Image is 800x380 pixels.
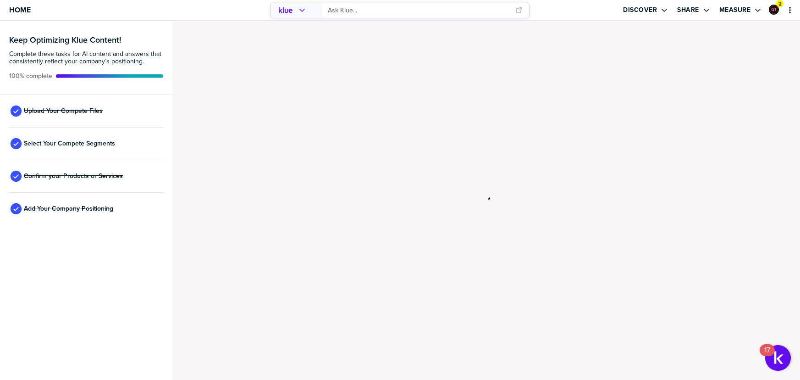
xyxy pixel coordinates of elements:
label: Share [677,6,699,14]
span: Select Your Compete Segments [24,140,115,147]
span: Home [9,6,31,14]
span: Upload Your Compete Files [24,107,103,115]
label: Measure [719,6,751,14]
input: Ask Klue... [328,3,510,18]
span: Confirm your Products or Services [24,173,123,180]
button: Open Resource Center, 17 new notifications [765,345,791,371]
a: Edit Profile [768,4,780,16]
span: Active [9,73,52,80]
img: ee1355cada6433fc92aa15fbfe4afd43-sml.png [770,6,778,14]
h3: Keep Optimizing Klue Content! [9,36,163,44]
div: Graham Tutti [769,5,779,15]
label: Discover [623,6,657,14]
span: 2 [778,0,782,7]
span: Complete these tasks for AI content and answers that consistently reflect your company’s position... [9,50,163,65]
span: Add Your Company Positioning [24,205,113,212]
div: 17 [764,350,770,362]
